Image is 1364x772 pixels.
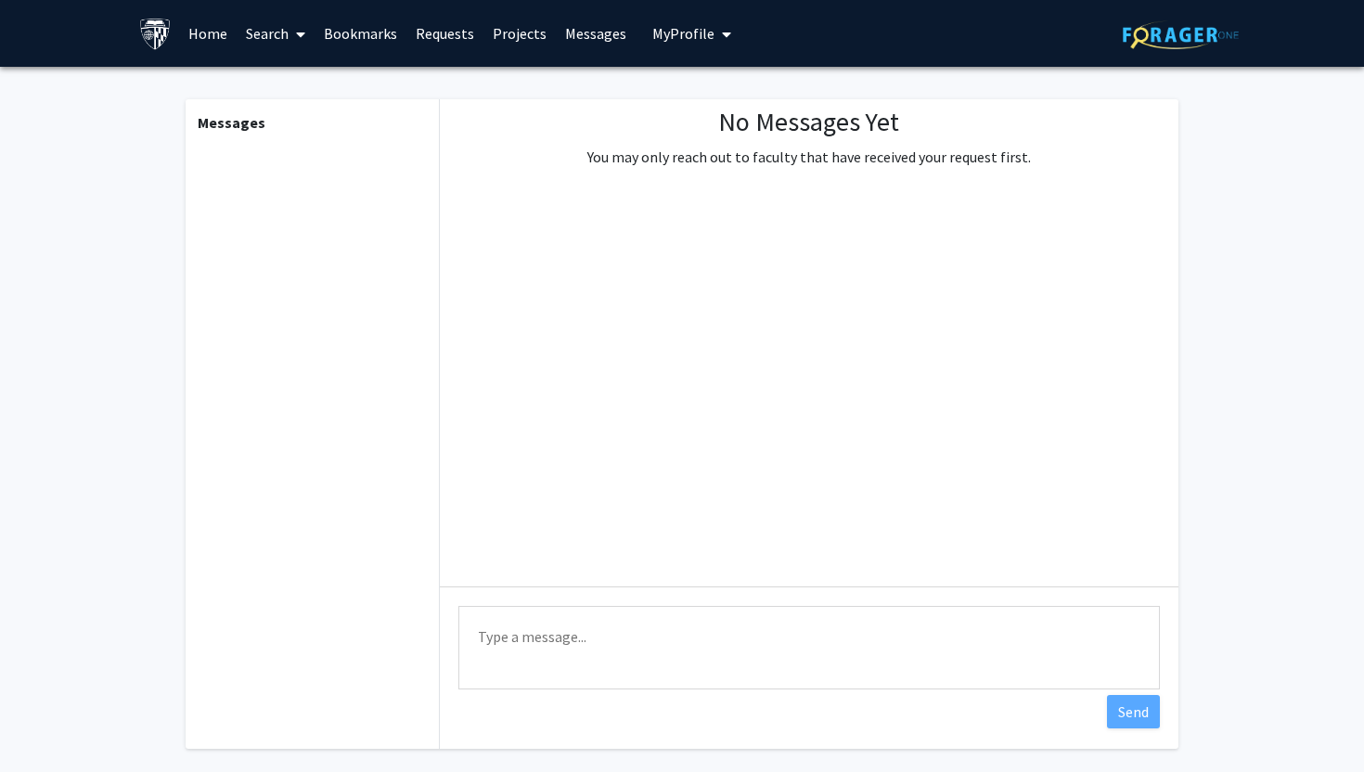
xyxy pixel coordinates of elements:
[237,1,315,66] a: Search
[652,24,714,43] span: My Profile
[483,1,556,66] a: Projects
[587,107,1031,138] h1: No Messages Yet
[556,1,636,66] a: Messages
[587,146,1031,168] p: You may only reach out to faculty that have received your request first.
[458,606,1160,689] textarea: Message
[14,688,79,758] iframe: Chat
[1123,20,1239,49] img: ForagerOne Logo
[315,1,406,66] a: Bookmarks
[198,113,265,132] b: Messages
[1107,695,1160,728] button: Send
[179,1,237,66] a: Home
[406,1,483,66] a: Requests
[139,18,172,50] img: Johns Hopkins University Logo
